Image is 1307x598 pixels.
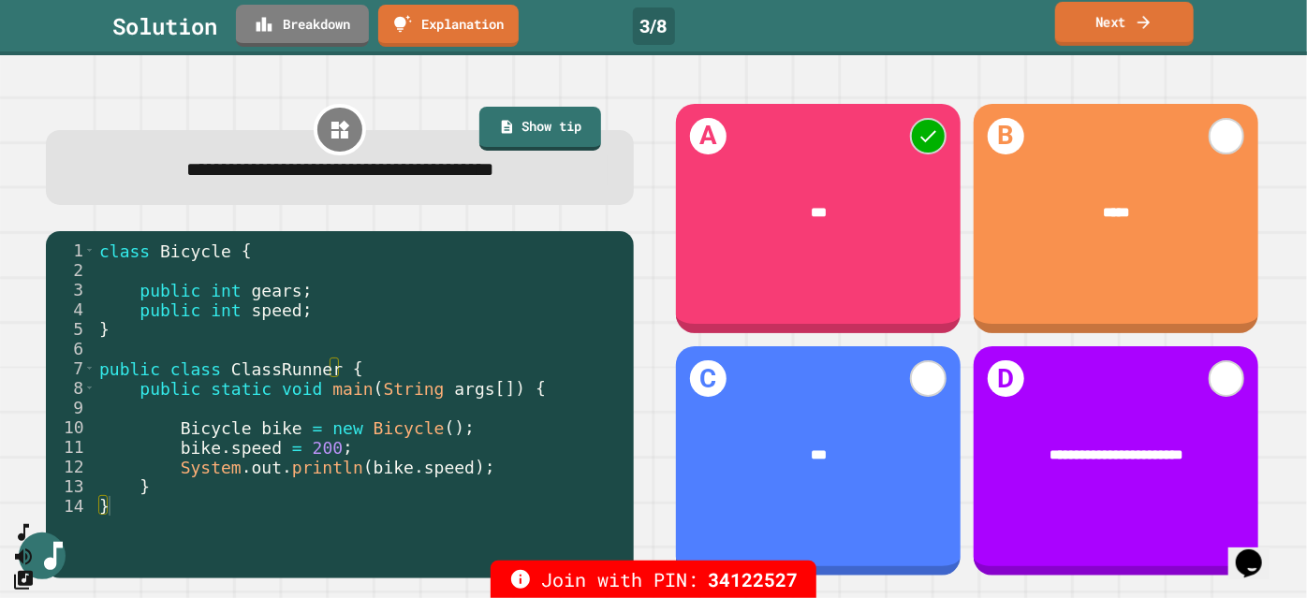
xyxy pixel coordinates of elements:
[46,476,95,496] div: 13
[46,319,95,339] div: 5
[479,107,601,151] a: Show tip
[12,521,35,545] button: SpeedDial basic example
[708,565,798,593] span: 34122527
[46,339,95,358] div: 6
[236,5,369,47] a: Breakdown
[46,496,95,516] div: 14
[12,568,35,591] button: Change Music
[988,360,1024,397] h1: D
[84,378,95,398] span: Toggle code folding, rows 8 through 13
[690,360,727,397] h1: C
[491,561,816,598] div: Join with PIN:
[112,9,217,43] div: Solution
[84,358,95,378] span: Toggle code folding, rows 7 through 14
[46,437,95,457] div: 11
[988,118,1024,154] h1: B
[633,7,675,45] div: 3 / 8
[1055,2,1194,46] a: Next
[690,118,727,154] h1: A
[1228,523,1288,579] iframe: chat widget
[378,5,519,47] a: Explanation
[46,280,95,299] div: 3
[46,358,95,378] div: 7
[12,545,35,568] button: Mute music
[46,260,95,280] div: 2
[46,378,95,398] div: 8
[84,241,95,260] span: Toggle code folding, rows 1 through 5
[46,457,95,476] div: 12
[46,417,95,437] div: 10
[46,299,95,319] div: 4
[46,398,95,417] div: 9
[46,241,95,260] div: 1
